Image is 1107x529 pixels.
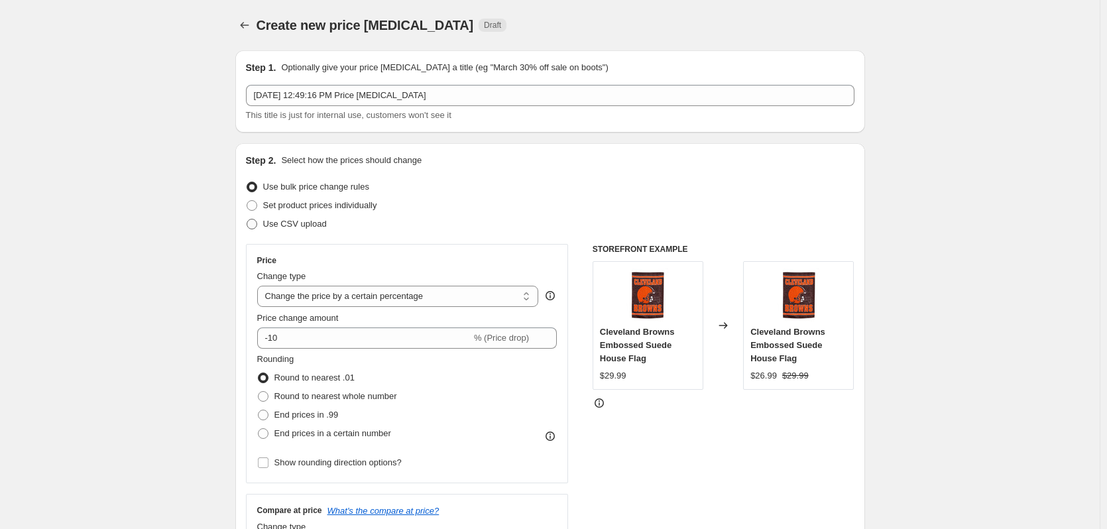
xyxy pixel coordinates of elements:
[235,16,254,34] button: Price change jobs
[621,268,674,322] img: 3909_b1368dee-5d60-4c8a-9047-0f0c4a3d1fe2_80x.jpg
[263,182,369,192] span: Use bulk price change rules
[750,369,777,382] div: $26.99
[600,369,626,382] div: $29.99
[274,373,355,382] span: Round to nearest .01
[257,313,339,323] span: Price change amount
[263,200,377,210] span: Set product prices individually
[593,244,854,255] h6: STOREFRONT EXAMPLE
[484,20,501,30] span: Draft
[772,268,825,322] img: 3909_b1368dee-5d60-4c8a-9047-0f0c4a3d1fe2_80x.jpg
[257,18,474,32] span: Create new price [MEDICAL_DATA]
[474,333,529,343] span: % (Price drop)
[281,154,422,167] p: Select how the prices should change
[544,289,557,302] div: help
[246,85,854,106] input: 30% off holiday sale
[257,255,276,266] h3: Price
[274,391,397,401] span: Round to nearest whole number
[246,110,451,120] span: This title is just for internal use, customers won't see it
[327,506,439,516] button: What's the compare at price?
[257,354,294,364] span: Rounding
[750,327,825,363] span: Cleveland Browns Embossed Suede House Flag
[274,457,402,467] span: Show rounding direction options?
[782,369,809,382] strike: $29.99
[257,271,306,281] span: Change type
[246,61,276,74] h2: Step 1.
[281,61,608,74] p: Optionally give your price [MEDICAL_DATA] a title (eg "March 30% off sale on boots")
[600,327,675,363] span: Cleveland Browns Embossed Suede House Flag
[246,154,276,167] h2: Step 2.
[257,327,471,349] input: -15
[257,505,322,516] h3: Compare at price
[274,428,391,438] span: End prices in a certain number
[274,410,339,420] span: End prices in .99
[263,219,327,229] span: Use CSV upload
